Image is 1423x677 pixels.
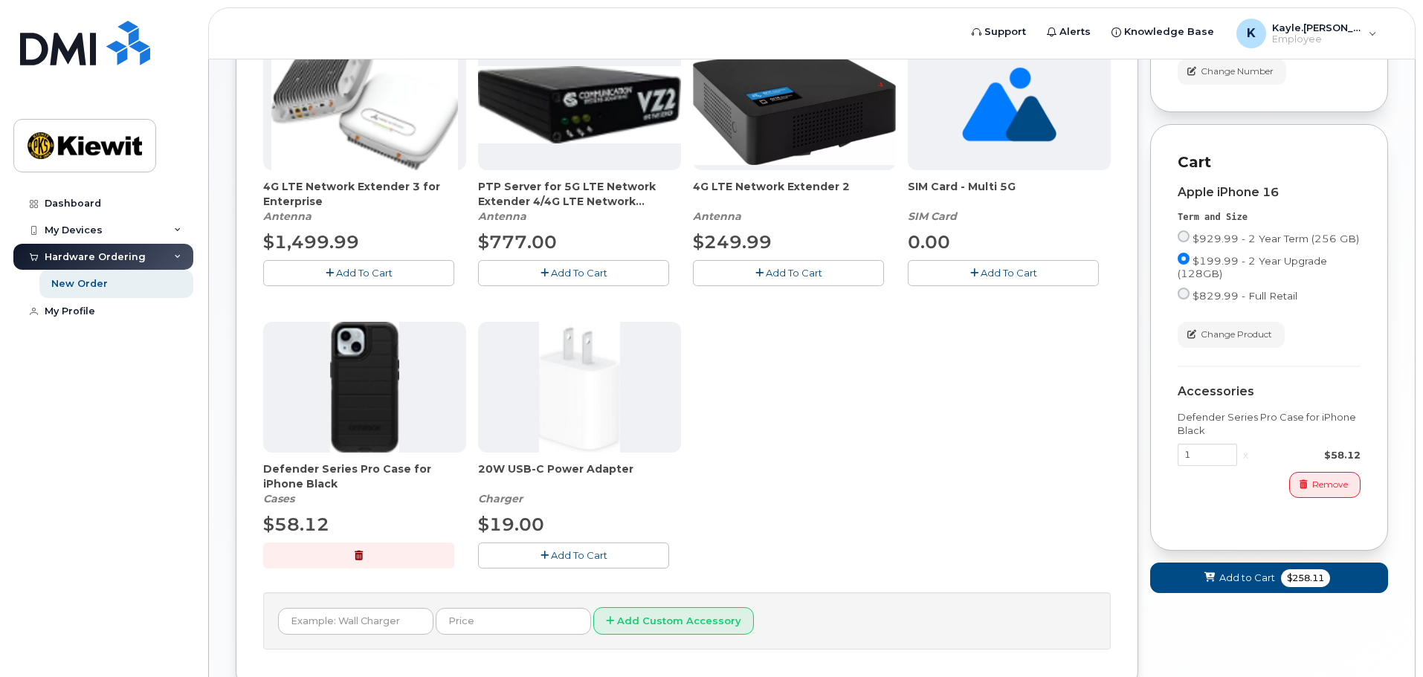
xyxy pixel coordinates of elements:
[1178,230,1190,242] input: $929.99 - 2 Year Term (256 GB)
[1193,233,1359,244] span: $929.99 - 2 Year Term (256 GB)
[1178,385,1361,398] div: Accessories
[263,461,466,491] span: Defender Series Pro Case for iPhone Black
[1101,17,1224,47] a: Knowledge Base
[1289,472,1361,498] button: Remove
[263,179,466,224] div: 4G LTE Network Extender 3 for Enterprise
[478,514,544,535] span: $19.00
[1178,186,1361,199] div: Apple iPhone 16
[693,231,772,253] span: $249.99
[593,607,754,635] button: Add Custom Accessory
[551,549,607,561] span: Add To Cart
[984,25,1026,39] span: Support
[908,231,950,253] span: 0.00
[330,322,400,453] img: defenderiphone14.png
[693,45,896,164] img: 4glte_extender.png
[1178,59,1286,85] button: Change Number
[981,267,1037,279] span: Add To Cart
[1178,152,1361,173] p: Cart
[1178,211,1361,224] div: Term and Size
[1150,563,1388,593] button: Add to Cart $258.11
[1178,410,1361,438] div: Defender Series Pro Case for iPhone Black
[1178,253,1190,265] input: $199.99 - 2 Year Upgrade (128GB)
[478,179,681,224] div: PTP Server for 5G LTE Network Extender 4/4G LTE Network Extender 3
[1219,571,1275,585] span: Add to Cart
[263,231,359,253] span: $1,499.99
[478,179,681,209] span: PTP Server for 5G LTE Network Extender 4/4G LTE Network Extender 3
[336,267,393,279] span: Add To Cart
[693,210,741,223] em: Antenna
[961,17,1036,47] a: Support
[263,492,294,505] em: Cases
[1193,290,1297,302] span: $829.99 - Full Retail
[551,267,607,279] span: Add To Cart
[478,461,681,491] span: 20W USB-C Power Adapter
[263,260,454,286] button: Add To Cart
[1201,65,1274,78] span: Change Number
[693,179,896,209] span: 4G LTE Network Extender 2
[908,179,1111,209] span: SIM Card - Multi 5G
[263,179,466,209] span: 4G LTE Network Extender 3 for Enterprise
[1358,612,1412,666] iframe: Messenger Launcher
[436,608,591,635] input: Price
[271,39,459,170] img: casa.png
[478,492,523,505] em: Charger
[693,260,884,286] button: Add To Cart
[1059,25,1091,39] span: Alerts
[1247,25,1256,42] span: K
[263,461,466,506] div: Defender Series Pro Case for iPhone Black
[1312,478,1348,491] span: Remove
[1226,19,1387,48] div: Kayle.Murdaugh
[766,267,822,279] span: Add To Cart
[478,542,669,569] button: Add To Cart
[693,179,896,224] div: 4G LTE Network Extender 2
[478,210,526,223] em: Antenna
[478,260,669,286] button: Add To Cart
[1178,322,1285,348] button: Change Product
[539,322,620,453] img: apple20w.jpg
[1272,33,1361,45] span: Employee
[908,260,1099,286] button: Add To Cart
[1178,255,1327,279] span: $199.99 - 2 Year Upgrade (128GB)
[278,608,433,635] input: Example: Wall Charger
[908,179,1111,224] div: SIM Card - Multi 5G
[962,39,1056,170] img: no_image_found-2caef05468ed5679b831cfe6fc140e25e0c280774317ffc20a367ab7fd17291e.png
[478,66,681,143] img: Casa_Sysem.png
[1237,448,1254,462] div: x
[908,210,957,223] em: SIM Card
[478,231,557,253] span: $777.00
[1281,569,1330,587] span: $258.11
[263,514,329,535] span: $58.12
[1178,288,1190,299] input: $829.99 - Full Retail
[478,461,681,506] div: 20W USB-C Power Adapter
[1036,17,1101,47] a: Alerts
[1124,25,1214,39] span: Knowledge Base
[263,210,312,223] em: Antenna
[1272,22,1361,33] span: Kayle.[PERSON_NAME]
[1254,448,1361,462] div: $58.12
[1201,328,1272,341] span: Change Product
